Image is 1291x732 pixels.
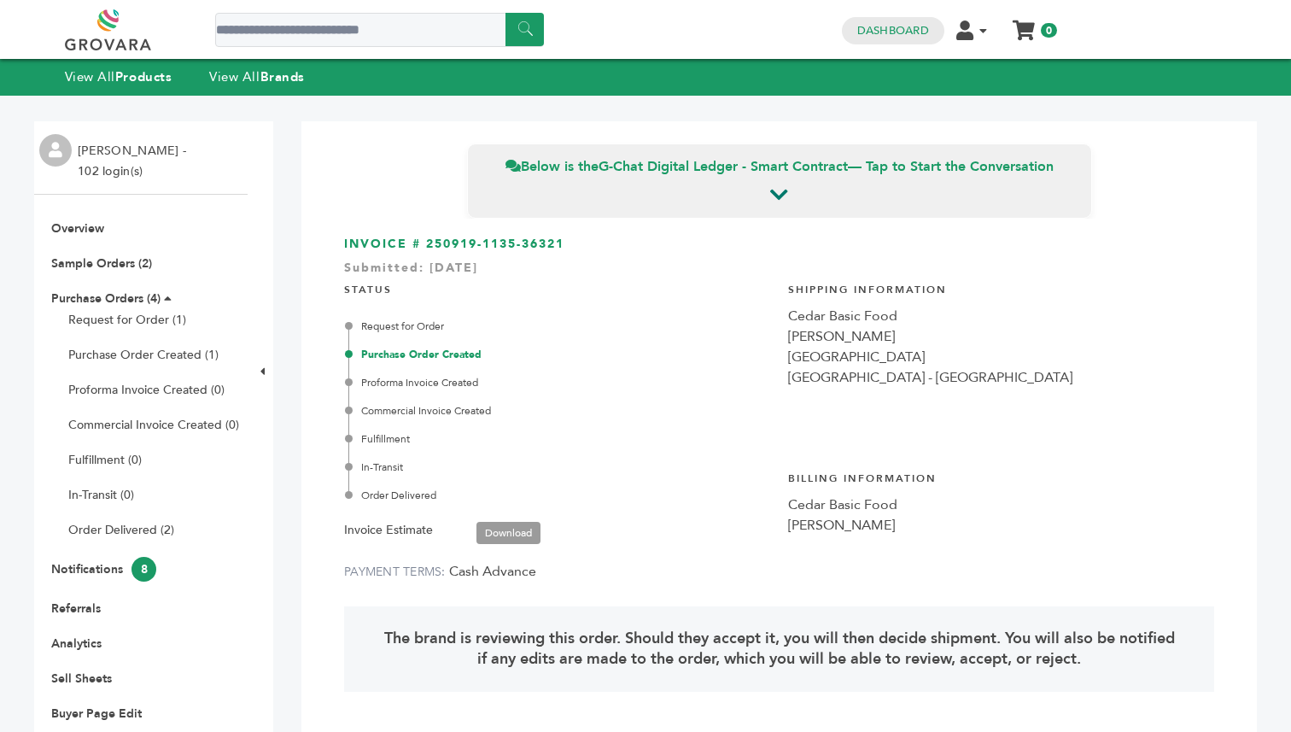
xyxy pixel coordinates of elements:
span: 8 [131,557,156,582]
div: Purchase Order Created [348,347,771,362]
span: 0 [1041,23,1057,38]
h4: Billing Information [788,459,1215,495]
div: The brand is reviewing this order. Should they accept it, you will then decide shipment. You will... [344,606,1214,692]
div: Fulfillment [348,431,771,447]
a: View AllProducts [65,68,172,85]
div: Commercial Invoice Created [348,403,771,419]
a: Download [476,522,540,544]
span: Below is the — Tap to Start the Conversation [505,157,1054,176]
div: Cedar Basic Food [788,306,1215,326]
a: Order Delivered (2) [68,522,174,538]
label: PAYMENT TERMS: [344,564,446,580]
h3: INVOICE # 250919-1135-36321 [344,236,1214,253]
a: Proforma Invoice Created (0) [68,382,225,398]
div: Proforma Invoice Created [348,375,771,390]
a: Analytics [51,635,102,652]
label: Invoice Estimate [344,520,433,541]
a: Purchase Order Created (1) [68,347,219,363]
a: Sample Orders (2) [51,255,152,272]
div: Order Delivered [348,488,771,503]
a: Dashboard [857,23,929,38]
h4: Shipping Information [788,270,1215,306]
div: Cedar Basic Food [788,495,1215,515]
li: [PERSON_NAME] - 102 login(s) [78,141,190,182]
div: Request for Order [348,319,771,334]
input: Search a product or brand... [215,13,544,47]
a: My Cart [1014,15,1033,33]
div: [GEOGRAPHIC_DATA] [788,347,1215,367]
a: In-Transit (0) [68,487,134,503]
a: Notifications8 [51,561,156,577]
div: [PERSON_NAME] [788,515,1215,536]
a: View AllBrands [209,68,305,85]
a: Commercial Invoice Created (0) [68,417,239,433]
span: Cash Advance [449,562,536,581]
img: profile.png [39,134,72,167]
a: Buyer Page Edit [51,706,142,722]
div: [PERSON_NAME] [788,326,1215,347]
div: In-Transit [348,460,771,475]
a: Sell Sheets [51,671,112,687]
div: Submitted: [DATE] [344,260,1214,285]
a: Request for Order (1) [68,312,186,328]
strong: Brands [260,68,305,85]
a: Purchase Orders (4) [51,290,161,307]
a: Overview [51,220,104,237]
strong: Products [115,68,172,85]
div: [GEOGRAPHIC_DATA] - [GEOGRAPHIC_DATA] [788,367,1215,388]
strong: G-Chat Digital Ledger - Smart Contract [599,157,848,176]
h4: STATUS [344,270,771,306]
a: Fulfillment (0) [68,452,142,468]
a: Referrals [51,600,101,617]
